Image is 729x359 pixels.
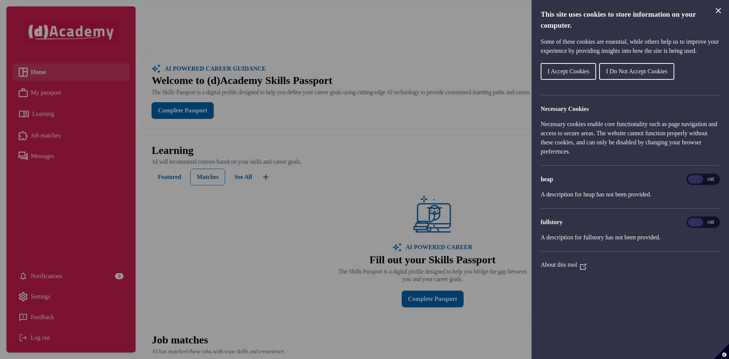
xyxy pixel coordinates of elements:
button: Set cookie preferences [714,344,729,359]
span: I Do Not Accept Cookies [606,68,667,74]
p: Some of these cookies are essential, while others help us to improve your experience by providing... [541,37,720,55]
button: Close Cookie Control [714,6,723,15]
span: Off [703,218,718,226]
span: On [688,218,703,226]
p: Necessary cookies enable core functionality such as page navigation and access to secure areas. T... [541,120,720,156]
h3: fullstory [541,218,720,227]
span: On [688,175,703,183]
a: About this tool [541,261,586,268]
span: Off [703,175,718,183]
h2: Necessary Cookies [541,104,720,114]
button: I Accept Cookies [541,63,596,80]
p: A description for fullstory has not been provided. [541,233,720,242]
button: I Do Not Accept Cookies [599,63,674,80]
h3: heap [541,175,720,184]
p: A description for heap has not been provided. [541,190,720,199]
h1: This site uses cookies to store information on your computer. [541,9,720,31]
span: I Accept Cookies [548,68,589,74]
